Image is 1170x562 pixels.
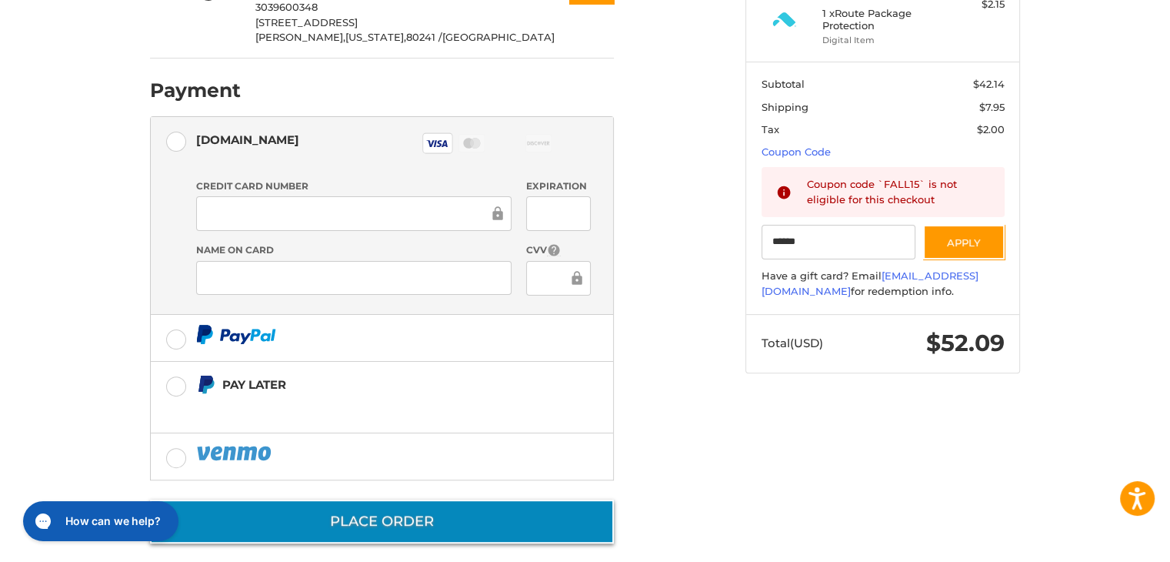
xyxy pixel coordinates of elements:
[762,225,916,259] input: Gift Certificate or Coupon Code
[150,79,241,102] h2: Payment
[926,329,1005,357] span: $52.09
[150,500,614,544] button: Place Order
[973,78,1005,90] span: $42.14
[196,325,276,344] img: PayPal icon
[255,16,358,28] span: [STREET_ADDRESS]
[762,101,808,113] span: Shipping
[822,7,940,32] h4: 1 x Route Package Protection
[196,127,299,152] div: [DOMAIN_NAME]
[406,31,442,43] span: 80241 /
[762,123,779,135] span: Tax
[255,31,345,43] span: [PERSON_NAME],
[762,146,831,158] a: Coupon Code
[762,269,978,297] a: [EMAIL_ADDRESS][DOMAIN_NAME]
[196,401,518,414] iframe: PayPal Message 1
[807,177,990,207] div: Coupon code `FALL15` is not eligible for this checkout
[15,496,182,547] iframe: Gorgias live chat messenger
[762,269,1005,299] div: Have a gift card? Email for redemption info.
[345,31,406,43] span: [US_STATE],
[196,443,275,463] img: PayPal icon
[196,243,512,257] label: Name on Card
[196,375,215,394] img: Pay Later icon
[762,78,805,90] span: Subtotal
[762,336,823,350] span: Total (USD)
[526,243,590,258] label: CVV
[196,179,512,193] label: Credit Card Number
[526,179,590,193] label: Expiration
[442,31,555,43] span: [GEOGRAPHIC_DATA]
[222,372,517,397] div: Pay Later
[255,1,318,13] span: 3039600348
[979,101,1005,113] span: $7.95
[822,34,940,47] li: Digital Item
[977,123,1005,135] span: $2.00
[923,225,1005,259] button: Apply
